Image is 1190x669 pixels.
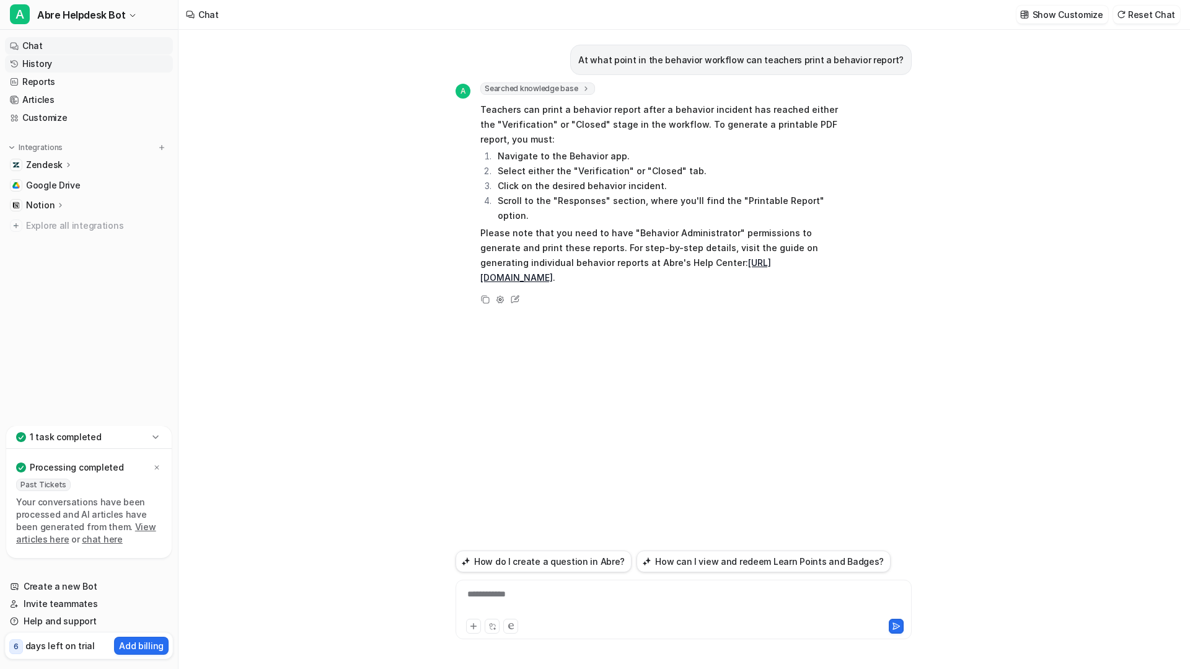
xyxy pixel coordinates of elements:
p: Add billing [119,639,164,652]
p: Your conversations have been processed and AI articles have been generated from them. or [16,496,162,546]
div: Chat [198,8,219,21]
a: Reports [5,73,173,91]
a: [URL][DOMAIN_NAME] [480,257,771,283]
img: menu_add.svg [157,143,166,152]
img: expand menu [7,143,16,152]
li: Scroll to the "Responses" section, where you'll find the "Printable Report" option. [494,193,843,223]
span: Searched knowledge base [480,82,595,95]
span: Google Drive [26,179,81,192]
img: explore all integrations [10,219,22,232]
a: Invite teammates [5,595,173,613]
p: Zendesk [26,159,63,171]
span: Abre Helpdesk Bot [37,6,125,24]
p: Teachers can print a behavior report after a behavior incident has reached either the "Verificati... [480,102,843,147]
a: Explore all integrations [5,217,173,234]
button: How can I view and redeem Learn Points and Badges? [637,551,891,572]
button: Integrations [5,141,66,154]
a: View articles here [16,521,156,544]
p: Integrations [19,143,63,153]
a: Google DriveGoogle Drive [5,177,173,194]
button: How do I create a question in Abre? [456,551,632,572]
a: Articles [5,91,173,109]
img: customize [1020,10,1029,19]
img: Zendesk [12,161,20,169]
a: Customize [5,109,173,126]
a: History [5,55,173,73]
p: Please note that you need to have "Behavior Administrator" permissions to generate and print thes... [480,226,843,285]
p: Processing completed [30,461,123,474]
p: Show Customize [1033,8,1103,21]
img: Google Drive [12,182,20,189]
a: Help and support [5,613,173,630]
span: Explore all integrations [26,216,168,236]
li: Select either the "Verification" or "Closed" tab. [494,164,843,179]
a: chat here [82,534,122,544]
span: A [456,84,470,99]
span: A [10,4,30,24]
a: Create a new Bot [5,578,173,595]
p: At what point in the behavior workflow can teachers print a behavior report? [578,53,904,68]
li: Navigate to the Behavior app. [494,149,843,164]
p: days left on trial [25,639,95,652]
img: reset [1117,10,1126,19]
a: Chat [5,37,173,55]
span: Past Tickets [16,479,71,491]
p: 1 task completed [30,431,102,443]
p: 6 [14,641,19,652]
button: Add billing [114,637,169,655]
button: Show Customize [1016,6,1108,24]
button: Reset Chat [1113,6,1180,24]
img: Notion [12,202,20,209]
li: Click on the desired behavior incident. [494,179,843,193]
p: Notion [26,199,55,211]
